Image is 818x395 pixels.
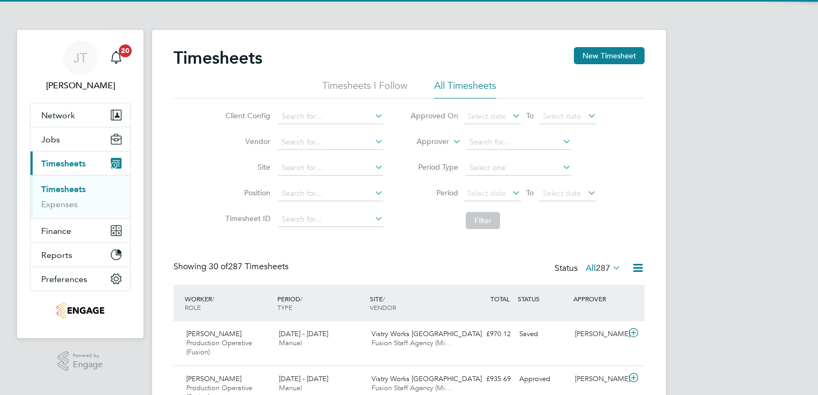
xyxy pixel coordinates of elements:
[31,243,130,267] button: Reports
[574,47,645,64] button: New Timesheet
[466,212,500,229] button: Filter
[222,188,270,197] label: Position
[186,374,241,383] span: [PERSON_NAME]
[173,47,262,69] h2: Timesheets
[410,111,458,120] label: Approved On
[586,263,621,274] label: All
[515,325,571,343] div: Saved
[277,303,292,312] span: TYPE
[212,294,214,303] span: /
[173,261,291,272] div: Showing
[186,329,241,338] span: [PERSON_NAME]
[466,135,571,150] input: Search for...
[523,186,537,200] span: To
[31,127,130,151] button: Jobs
[401,136,449,147] label: Approver
[275,289,367,317] div: PERIOD
[119,44,132,57] span: 20
[31,103,130,127] button: Network
[222,136,270,146] label: Vendor
[467,111,506,121] span: Select date
[185,303,201,312] span: ROLE
[279,329,328,338] span: [DATE] - [DATE]
[410,162,458,172] label: Period Type
[73,360,103,369] span: Engage
[596,263,610,274] span: 287
[41,134,60,145] span: Jobs
[209,261,228,272] span: 30 of
[56,302,104,319] img: fusionstaff-logo-retina.png
[490,294,510,303] span: TOTAL
[279,338,302,347] span: Manual
[30,302,131,319] a: Go to home page
[31,267,130,291] button: Preferences
[571,289,626,308] div: APPROVER
[31,151,130,175] button: Timesheets
[41,250,72,260] span: Reports
[73,51,87,65] span: JT
[31,175,130,218] div: Timesheets
[434,79,496,98] li: All Timesheets
[322,79,407,98] li: Timesheets I Follow
[543,188,581,198] span: Select date
[278,109,383,124] input: Search for...
[571,325,626,343] div: [PERSON_NAME]
[372,374,482,383] span: Vistry Works [GEOGRAPHIC_DATA]
[459,325,515,343] div: £970.12
[41,274,87,284] span: Preferences
[372,383,452,392] span: Fusion Staff Agency (Mi…
[30,79,131,92] span: Joanne Taylor
[383,294,385,303] span: /
[73,351,103,360] span: Powered by
[515,289,571,308] div: STATUS
[278,135,383,150] input: Search for...
[367,289,460,317] div: SITE
[555,261,623,276] div: Status
[278,186,383,201] input: Search for...
[543,111,581,121] span: Select date
[370,303,396,312] span: VENDOR
[372,338,452,347] span: Fusion Staff Agency (Mi…
[279,383,302,392] span: Manual
[300,294,302,303] span: /
[467,188,506,198] span: Select date
[466,161,571,176] input: Select one
[41,184,86,194] a: Timesheets
[372,329,482,338] span: Vistry Works [GEOGRAPHIC_DATA]
[410,188,458,197] label: Period
[105,41,127,75] a: 20
[278,161,383,176] input: Search for...
[41,226,71,236] span: Finance
[182,289,275,317] div: WORKER
[459,370,515,388] div: £935.69
[186,338,252,356] span: Production Operative (Fusion)
[571,370,626,388] div: [PERSON_NAME]
[523,109,537,123] span: To
[41,199,78,209] a: Expenses
[41,158,86,169] span: Timesheets
[278,212,383,227] input: Search for...
[222,111,270,120] label: Client Config
[31,219,130,242] button: Finance
[279,374,328,383] span: [DATE] - [DATE]
[58,351,103,371] a: Powered byEngage
[222,214,270,223] label: Timesheet ID
[222,162,270,172] label: Site
[17,30,143,338] nav: Main navigation
[209,261,289,272] span: 287 Timesheets
[30,41,131,92] a: JT[PERSON_NAME]
[41,110,75,120] span: Network
[515,370,571,388] div: Approved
